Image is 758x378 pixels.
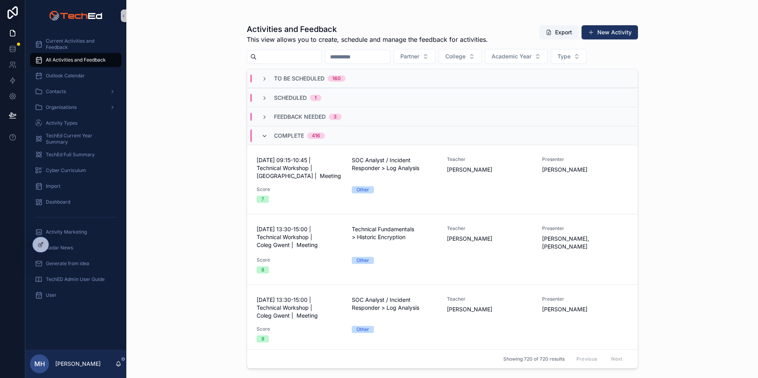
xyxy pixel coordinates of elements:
[274,113,326,121] span: Feedback Needed
[46,229,87,235] span: Activity Marketing
[542,296,628,302] span: Presenter
[356,326,369,333] div: Other
[30,53,122,67] a: All Activities and Feedback
[332,75,341,82] div: 160
[30,116,122,130] a: Activity Types
[30,163,122,178] a: Cyber Curriculum
[257,186,342,193] span: Score
[46,152,95,158] span: TechEd Full Summary
[334,114,337,120] div: 3
[274,94,307,102] span: Scheduled
[257,257,342,263] span: Score
[539,25,578,39] button: Export
[542,235,628,251] span: [PERSON_NAME], [PERSON_NAME]
[46,88,66,95] span: Contacts
[261,266,264,273] div: 8
[46,38,114,51] span: Current Activities and Feedback
[257,326,342,332] span: Score
[557,52,570,60] span: Type
[30,100,122,114] a: Organisations
[46,167,86,174] span: Cyber Curriculum
[46,120,77,126] span: Activity Types
[447,225,533,232] span: Teacher
[447,156,533,163] span: Teacher
[46,199,70,205] span: Dashboard
[46,245,73,251] span: Radar News
[30,37,122,51] a: Current Activities and Feedback
[30,179,122,193] a: Import
[46,73,85,79] span: Outlook Calendar
[542,156,628,163] span: Presenter
[30,272,122,286] a: TechED Admin User Guide
[247,214,638,284] a: [DATE] 13:30-15:00 | Technical Workshop | Coleg Gwent | MeetingTechnical Fundamentals > Historic ...
[542,225,628,232] span: Presenter
[30,69,122,83] a: Outlook Calendar
[30,288,122,302] a: User
[30,225,122,239] a: Activity Marketing
[247,35,488,44] span: This view allows you to create, schedule and manage the feedback for activities.
[30,148,122,162] a: TechEd Full Summary
[247,24,488,35] h1: Activities and Feedback
[551,49,587,64] button: Select Button
[55,360,101,368] p: [PERSON_NAME]
[261,196,264,203] div: 7
[439,49,482,64] button: Select Button
[46,276,105,283] span: TechED Admin User Guide
[447,296,533,302] span: Teacher
[400,52,419,60] span: Partner
[394,49,435,64] button: Select Button
[25,32,126,313] div: scrollable content
[445,52,465,60] span: College
[352,156,437,172] span: SOC Analyst / Incident Responder > Log Analysis
[257,225,342,249] span: [DATE] 13:30-15:00 | Technical Workshop | Coleg Gwent | Meeting
[582,25,638,39] button: New Activity
[46,57,106,63] span: All Activities and Feedback
[315,95,317,101] div: 1
[34,359,45,369] span: MH
[247,284,638,354] a: [DATE] 13:30-15:00 | Technical Workshop | Coleg Gwent | MeetingSOC Analyst / Incident Responder >...
[485,49,548,64] button: Select Button
[503,356,565,362] span: Showing 720 of 720 results
[247,145,638,214] a: [DATE] 09:15-10:45 | Technical Workshop | [GEOGRAPHIC_DATA] | MeetingSOC Analyst / Incident Respo...
[46,260,89,267] span: Generate from idea
[30,195,122,209] a: Dashboard
[30,256,122,271] a: Generate from idea
[257,156,342,180] span: [DATE] 09:15-10:45 | Technical Workshop | [GEOGRAPHIC_DATA] | Meeting
[46,133,114,145] span: TechEd Current Year Summary
[46,104,77,110] span: Organisations
[49,9,102,22] img: App logo
[542,305,628,313] span: [PERSON_NAME]
[30,241,122,255] a: Radar News
[352,225,437,241] span: Technical Fundamentals > Historic Encryption
[30,132,122,146] a: TechEd Current Year Summary
[447,305,533,313] span: [PERSON_NAME]
[46,183,60,189] span: Import
[356,257,369,264] div: Other
[30,84,122,99] a: Contacts
[447,235,533,243] span: [PERSON_NAME]
[312,133,320,139] div: 416
[542,166,628,174] span: [PERSON_NAME]
[356,186,369,193] div: Other
[274,75,325,82] span: To Be Scheduled
[261,335,264,342] div: 9
[492,52,531,60] span: Academic Year
[274,132,304,140] span: Complete
[447,166,533,174] span: [PERSON_NAME]
[257,296,342,320] span: [DATE] 13:30-15:00 | Technical Workshop | Coleg Gwent | Meeting
[46,292,56,298] span: User
[352,296,437,312] span: SOC Analyst / Incident Responder > Log Analysis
